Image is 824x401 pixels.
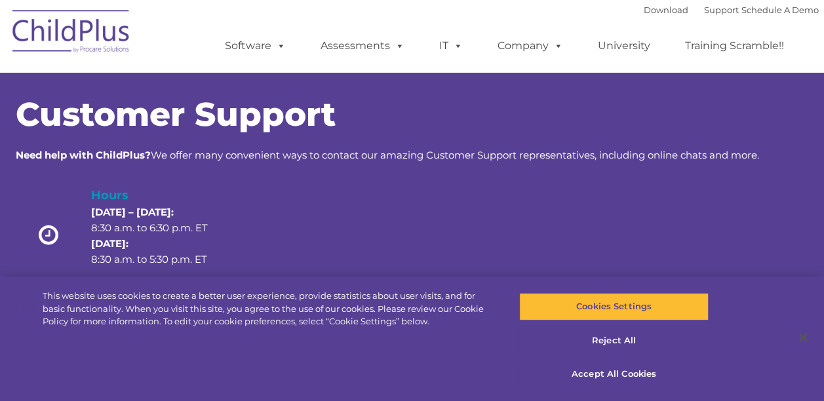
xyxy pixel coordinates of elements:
a: IT [426,33,476,59]
a: Assessments [307,33,418,59]
button: Accept All Cookies [519,360,709,388]
a: Software [212,33,299,59]
h4: Hours [91,186,230,204]
button: Cookies Settings [519,293,709,320]
button: Close [789,323,817,352]
p: 8:30 a.m. to 6:30 p.m. ET 8:30 a.m. to 5:30 p.m. ET [91,204,230,267]
strong: [DATE]: [91,237,128,250]
a: Download [644,5,688,15]
span: We offer many convenient ways to contact our amazing Customer Support representatives, including ... [16,149,759,161]
a: Company [484,33,576,59]
button: Reject All [519,327,709,354]
span: Customer Support [16,94,336,134]
strong: [DATE] – [DATE]: [91,206,174,218]
font: | [644,5,819,15]
a: Schedule A Demo [741,5,819,15]
strong: Need help with ChildPlus? [16,149,151,161]
a: University [585,33,663,59]
a: Support [704,5,739,15]
a: Training Scramble!! [672,33,797,59]
img: ChildPlus by Procare Solutions [6,1,137,66]
div: This website uses cookies to create a better user experience, provide statistics about user visit... [43,290,494,328]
